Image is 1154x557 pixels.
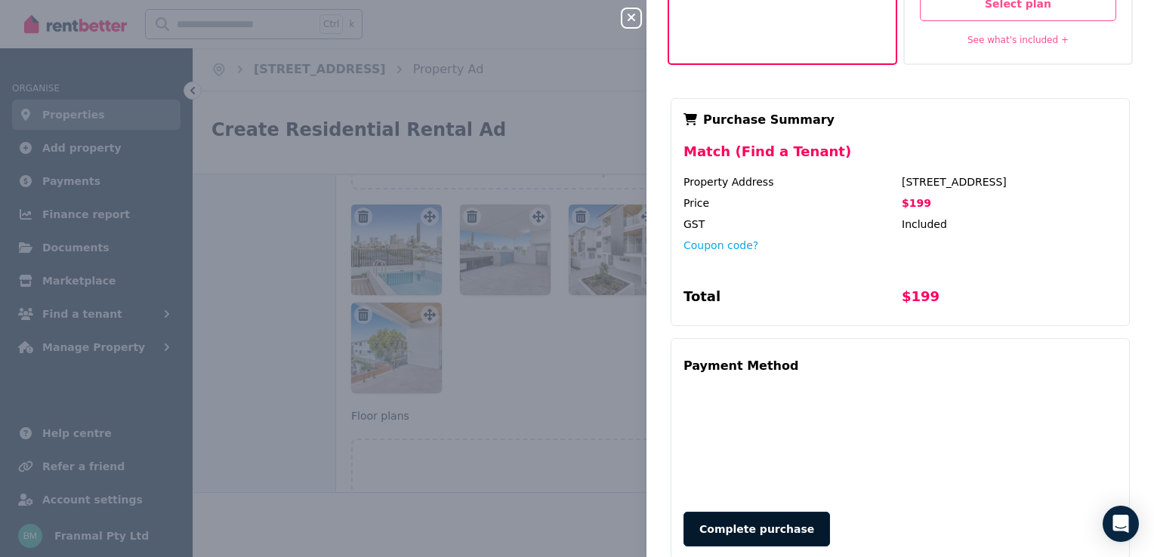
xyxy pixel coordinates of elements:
div: Purchase Summary [683,111,1117,129]
div: $199 [902,286,1117,313]
span: $199 [902,197,931,209]
div: Total [683,286,899,313]
button: Coupon code? [683,238,758,253]
div: Payment Method [683,351,798,381]
button: Complete purchase [683,512,830,546]
div: GST [683,217,899,232]
iframe: Secure payment input frame [680,384,1120,497]
div: [STREET_ADDRESS] [902,174,1117,189]
div: Property Address [683,174,899,189]
div: Included [902,217,1117,232]
a: See what's included + [967,35,1069,45]
div: Match (Find a Tenant) [683,141,1117,174]
div: Open Intercom Messenger [1103,506,1139,542]
div: Price [683,195,899,211]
